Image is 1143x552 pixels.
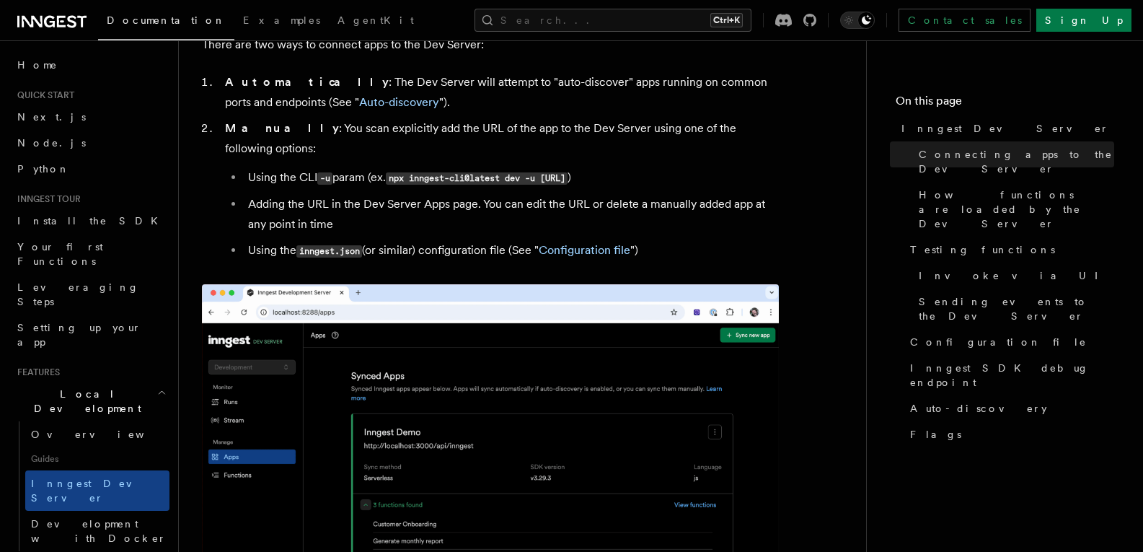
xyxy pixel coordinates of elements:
[904,421,1114,447] a: Flags
[899,9,1031,32] a: Contact sales
[919,294,1114,323] span: Sending events to the Dev Server
[17,137,86,149] span: Node.js
[913,263,1114,289] a: Invoke via UI
[17,58,58,72] span: Home
[337,14,414,26] span: AgentKit
[910,242,1055,257] span: Testing functions
[221,118,779,261] li: : You scan explicitly add the URL of the app to the Dev Server using one of the following options:
[919,268,1111,283] span: Invoke via UI
[243,14,320,26] span: Examples
[904,237,1114,263] a: Testing functions
[840,12,875,29] button: Toggle dark mode
[12,208,169,234] a: Install the SDK
[202,35,779,55] p: There are two ways to connect apps to the Dev Server:
[896,115,1114,141] a: Inngest Dev Server
[913,141,1114,182] a: Connecting apps to the Dev Server
[25,421,169,447] a: Overview
[896,92,1114,115] h4: On this page
[12,193,81,205] span: Inngest tour
[296,245,362,258] code: inngest.json
[17,215,167,227] span: Install the SDK
[12,130,169,156] a: Node.js
[31,429,180,440] span: Overview
[1036,9,1131,32] a: Sign Up
[25,511,169,551] a: Development with Docker
[359,95,439,109] a: Auto-discovery
[17,241,103,267] span: Your first Functions
[12,381,169,421] button: Local Development
[910,401,1047,416] span: Auto-discovery
[12,104,169,130] a: Next.js
[25,470,169,511] a: Inngest Dev Server
[17,163,70,175] span: Python
[244,194,779,235] li: Adding the URL in the Dev Server Apps page. You can edit the URL or delete a manually added app a...
[913,289,1114,329] a: Sending events to the Dev Server
[904,329,1114,355] a: Configuration file
[539,243,630,257] a: Configuration file
[25,447,169,470] span: Guides
[31,478,154,504] span: Inngest Dev Server
[12,274,169,315] a: Leveraging Steps
[329,4,423,39] a: AgentKit
[317,172,332,185] code: -u
[244,240,779,261] li: Using the (or similar) configuration file (See " ")
[12,387,157,416] span: Local Development
[12,315,169,355] a: Setting up your app
[225,75,389,89] strong: Automatically
[107,14,226,26] span: Documentation
[98,4,234,40] a: Documentation
[12,421,169,551] div: Local Development
[910,335,1087,349] span: Configuration file
[475,9,751,32] button: Search...Ctrl+K
[31,518,167,544] span: Development with Docker
[234,4,329,39] a: Examples
[919,188,1114,231] span: How functions are loaded by the Dev Server
[244,167,779,188] li: Using the CLI param (ex. )
[225,121,339,135] strong: Manually
[913,182,1114,237] a: How functions are loaded by the Dev Server
[901,121,1109,136] span: Inngest Dev Server
[904,395,1114,421] a: Auto-discovery
[12,89,74,101] span: Quick start
[710,13,743,27] kbd: Ctrl+K
[12,367,60,378] span: Features
[17,322,141,348] span: Setting up your app
[12,234,169,274] a: Your first Functions
[919,147,1114,176] span: Connecting apps to the Dev Server
[17,111,86,123] span: Next.js
[910,427,961,442] span: Flags
[904,355,1114,395] a: Inngest SDK debug endpoint
[12,52,169,78] a: Home
[910,361,1114,390] span: Inngest SDK debug endpoint
[221,72,779,113] li: : The Dev Server will attempt to "auto-discover" apps running on common ports and endpoints (See ...
[12,156,169,182] a: Python
[386,172,568,185] code: npx inngest-cli@latest dev -u [URL]
[17,281,139,307] span: Leveraging Steps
